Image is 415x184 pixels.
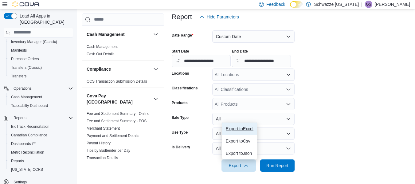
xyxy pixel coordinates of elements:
[87,126,120,131] a: Merchant Statement
[222,135,257,147] button: Export toCsv
[361,1,362,8] p: |
[11,57,39,61] span: Purchase Orders
[87,52,115,56] a: Cash Out Details
[260,159,295,172] button: Run Report
[9,47,29,54] a: Manifests
[9,140,38,147] a: Dashboards
[11,48,27,53] span: Manifests
[9,149,73,156] span: Metrc Reconciliation
[222,147,257,159] button: Export toJson
[226,151,253,156] span: Export to Json
[172,13,192,21] h3: Report
[9,55,41,63] a: Purchase Orders
[11,85,34,92] button: Operations
[87,79,147,84] a: OCS Transaction Submission Details
[152,65,159,73] button: Compliance
[87,31,151,37] button: Cash Management
[11,103,48,108] span: Traceabilty Dashboard
[87,44,118,49] span: Cash Management
[9,123,52,130] a: BioTrack Reconciliation
[87,141,111,146] span: Payout History
[9,93,45,101] a: Cash Management
[14,86,32,91] span: Operations
[87,66,151,72] button: Compliance
[11,114,73,122] span: Reports
[11,141,36,146] span: Dashboards
[87,52,115,57] span: Cash Out Details
[9,157,73,165] span: Reports
[6,148,76,157] button: Metrc Reconciliation
[290,1,303,8] input: Dark Mode
[1,114,76,122] button: Reports
[14,115,26,120] span: Reports
[11,95,42,100] span: Cash Management
[11,159,24,163] span: Reports
[172,49,189,54] label: Start Date
[87,66,111,72] h3: Compliance
[87,112,150,116] a: Fee and Settlement Summary - Online
[87,155,118,160] span: Transaction Details
[221,159,256,172] button: Export
[9,131,50,139] a: Canadian Compliance
[152,95,159,103] button: Cova Pay [GEOGRAPHIC_DATA]
[1,84,76,93] button: Operations
[9,64,44,71] a: Transfers (Classic)
[82,43,164,60] div: Cash Management
[266,1,285,7] span: Feedback
[87,133,139,138] span: Payment and Settlement Details
[6,101,76,110] button: Traceabilty Dashboard
[9,47,73,54] span: Manifests
[9,102,73,109] span: Traceabilty Dashboard
[9,166,73,173] span: Washington CCRS
[11,133,47,138] span: Canadian Compliance
[286,72,291,77] button: Open list of options
[6,131,76,139] button: Canadian Compliance
[87,93,151,105] button: Cova Pay [GEOGRAPHIC_DATA]
[11,39,57,44] span: Inventory Manager (Classic)
[375,1,410,8] p: [PERSON_NAME]
[172,86,198,91] label: Classifications
[6,55,76,63] button: Purchase Orders
[11,74,26,79] span: Transfers
[152,31,159,38] button: Cash Management
[172,100,188,105] label: Products
[9,64,73,71] span: Transfers (Classic)
[9,38,60,45] a: Inventory Manager (Classic)
[82,78,164,88] div: Compliance
[9,55,73,63] span: Purchase Orders
[225,159,252,172] span: Export
[232,49,248,54] label: End Date
[9,131,73,139] span: Canadian Compliance
[87,148,130,153] a: Tips by Budtender per Day
[17,13,73,25] span: Load All Apps in [GEOGRAPHIC_DATA]
[82,110,164,164] div: Cova Pay [GEOGRAPHIC_DATA]
[9,149,47,156] a: Metrc Reconciliation
[172,71,189,76] label: Locations
[87,134,139,138] a: Payment and Settlement Details
[172,33,194,38] label: Date Range
[6,93,76,101] button: Cash Management
[11,114,29,122] button: Reports
[11,167,43,172] span: [US_STATE] CCRS
[232,55,291,67] input: Press the down key to open a popover containing a calendar.
[87,156,118,160] a: Transaction Details
[9,72,29,80] a: Transfers
[172,130,188,135] label: Use Type
[6,122,76,131] button: BioTrack Reconciliation
[172,145,190,150] label: Is Delivery
[6,139,76,148] a: Dashboards
[286,87,291,92] button: Open list of options
[226,126,253,131] span: Export to Excel
[314,1,359,8] p: Schwazze [US_STATE]
[9,140,73,147] span: Dashboards
[6,165,76,174] button: [US_STATE] CCRS
[226,139,253,143] span: Export to Csv
[286,102,291,107] button: Open list of options
[87,111,150,116] span: Fee and Settlement Summary - Online
[197,11,241,23] button: Hide Parameters
[222,123,257,135] button: Export toExcel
